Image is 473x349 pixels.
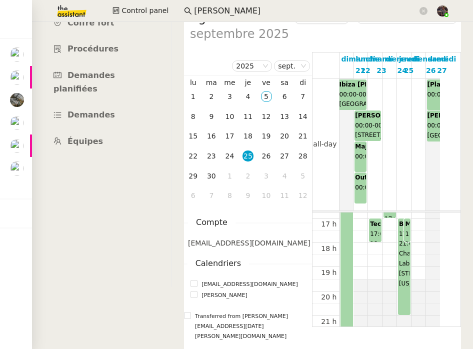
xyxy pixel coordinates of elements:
span: 00:00 [355,153,372,160]
div: 7 [206,190,217,201]
div: 3 [261,170,272,181]
img: users%2FdHO1iM5N2ObAeWsI96eSgBoqS9g1%2Favatar%2Fdownload.png [10,161,24,175]
td: 04/09/2025 [239,87,257,107]
td: 07/09/2025 [293,87,312,107]
th: dim. [293,78,312,87]
div: 4 [242,91,253,102]
div: 10 [261,190,272,201]
span: 00:00 [355,122,372,129]
div: - [399,219,409,289]
span: 17:00 [384,215,402,222]
button: Control panel [106,4,174,18]
td: 09/10/2025 [239,186,257,206]
span: Chaincode Labs, [STREET_ADDRESS][US_STATE] [399,250,458,287]
td: 20/09/2025 [275,126,294,146]
span: 18:00 [405,240,422,247]
td: 15/09/2025 [184,126,202,146]
span: Calendriers [187,257,249,270]
span: all-day [311,138,338,150]
nz-select-item: 2025 [236,61,268,71]
div: 5 [297,170,308,181]
a: 22 septembre 2025 [353,52,377,78]
td: 11/10/2025 [275,186,294,206]
td: 12/09/2025 [257,107,275,127]
div: 14 [297,111,308,122]
td: 03/10/2025 [257,166,275,186]
div: 7 [297,91,308,102]
img: users%2Fjeuj7FhI7bYLyCU6UIN9LElSS4x1%2Favatar%2F1678820456145.jpeg [10,116,24,130]
div: 17 h [319,218,338,230]
a: 23 septembre 2025 [368,52,395,78]
div: - [370,219,380,241]
a: Procédures [37,37,165,61]
a: Coffre fort [37,11,165,35]
a: 24 septembre 2025 [382,52,422,78]
div: 20 h [319,291,338,303]
span: 17:00 [405,230,422,237]
div: 9 [206,111,217,122]
img: 390d5429-d57e-4c9b-b625-ae6f09e29702 [10,93,24,107]
span: Demandes [67,110,115,119]
td: 19/09/2025 [257,126,275,146]
td: 27/09/2025 [275,146,294,166]
div: 20 [279,130,290,141]
th: mar. [202,78,221,87]
b: Majda off [355,143,386,150]
td: 04/10/2025 [275,166,294,186]
b: Out of office [355,174,396,181]
div: 27 [279,150,290,161]
span: Compte [188,216,235,229]
td: 02/09/2025 [202,87,221,107]
div: 1 [187,91,198,102]
span: [STREET_ADDRESS] [355,131,414,138]
div: 12 [261,111,272,122]
div: 21 [297,130,308,141]
td: 01/09/2025 [184,87,202,107]
span: 00:00 [374,122,392,129]
td: 23/09/2025 [202,146,221,166]
div: 6 [187,190,198,201]
div: - [355,111,380,141]
a: Demandes [37,103,165,127]
td: 26/09/2025 [257,146,275,166]
td: 28/09/2025 [293,146,312,166]
td: 02/10/2025 [239,166,257,186]
a: 27 septembre 2025 [426,52,458,78]
div: 2 [206,91,217,102]
td: 29/09/2025 [184,166,202,186]
span: 00:00 [427,122,445,129]
td: 06/09/2025 [275,87,294,107]
div: 1 [224,170,235,181]
span: Équipes [67,136,103,146]
td: 16/09/2025 [202,126,221,146]
div: 19 h [319,267,338,278]
span: Coffre fort [67,18,114,27]
td: 09/09/2025 [202,107,221,127]
td: 08/09/2025 [184,107,202,127]
span: Control panel [121,5,168,16]
td: 10/10/2025 [257,186,275,206]
div: 28 [297,150,308,161]
span: 16:00 [384,206,402,213]
div: - [405,219,409,241]
span: 17:00 [399,230,416,237]
b: [PERSON_NAME] - Appart Chapon I [355,112,472,119]
span: 18:00 [370,240,387,247]
div: - [355,173,366,203]
input: Rechercher [194,4,417,18]
td: 06/10/2025 [184,186,202,206]
td: 22/09/2025 [184,146,202,166]
th: ven. [257,78,275,87]
span: [PERSON_NAME] [197,290,251,300]
div: 21 h [319,316,338,327]
div: 16 [206,130,217,141]
td: 30/09/2025 [202,166,221,186]
div: 24 [224,150,235,161]
th: lun. [184,78,202,87]
div: 30 [206,170,217,181]
div: - [355,142,366,172]
a: 25 septembre 2025 [397,52,420,78]
div: 23 [206,150,217,161]
span: [EMAIL_ADDRESS][DOMAIN_NAME] [197,279,301,289]
img: users%2FAXgjBsdPtrYuxuZvIJjRexEdqnq2%2Favatar%2F1599931753966.jpeg [10,70,24,84]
